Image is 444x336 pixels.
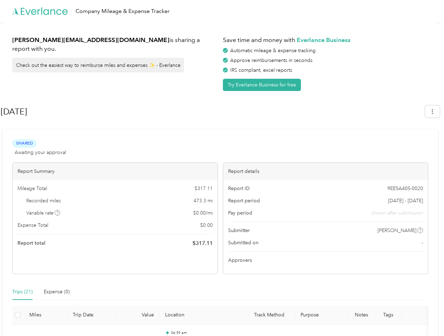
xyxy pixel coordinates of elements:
[17,222,48,229] span: Expense Total
[230,67,292,73] span: IRS compliant, excel reports
[1,103,420,120] h1: Aug 2025
[13,163,218,180] div: Report Summary
[248,306,295,325] th: Track Method
[228,227,250,234] span: Submitter
[17,185,47,192] span: Mileage Total
[378,227,416,234] span: [PERSON_NAME]
[388,197,423,204] span: [DATE] - [DATE]
[387,185,423,192] span: 9EE5A405-0020
[26,197,61,204] span: Recorded miles
[15,149,66,156] span: Awaiting your approval
[228,197,260,204] span: Report period
[193,197,213,204] span: 473.3 mi
[195,185,213,192] span: $ 317.11
[24,306,67,325] th: Miles
[12,58,184,72] div: Check out the easiest way to reimburse miles and expenses ✨ - Everlance
[171,330,243,335] p: 06:59 am
[228,185,250,192] span: Report ID
[223,36,429,44] h1: Save time and money with
[295,306,348,325] th: Purpose
[17,239,45,247] span: Report total
[375,306,401,325] th: Tags
[348,306,375,325] th: Notes
[76,7,170,16] div: Company Mileage & Expense Tracker
[160,306,248,325] th: Location
[44,288,70,296] div: Expense (0)
[372,209,423,217] span: shown after submission
[12,36,218,53] h1: is sharing a report with you.
[67,306,117,325] th: Trip Date
[228,209,252,217] span: Pay period
[297,36,351,43] strong: Everlance Business
[192,239,213,247] span: $ 317.11
[193,209,213,217] span: $ 0.00 / mi
[12,288,33,296] div: Trips (21)
[230,48,316,54] span: Automatic mileage & expense tracking
[422,239,423,246] span: -
[200,222,213,229] span: $ 0.00
[228,239,259,246] span: Submitted on
[12,36,169,43] strong: [PERSON_NAME][EMAIL_ADDRESS][DOMAIN_NAME]
[26,209,61,217] span: Variable rate
[223,79,301,91] button: Try Everlance Business for free
[223,163,428,180] div: Report details
[12,139,36,147] span: Shared
[228,257,252,264] span: Approvers
[117,306,160,325] th: Value
[230,57,312,63] span: Approve reimbursements in seconds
